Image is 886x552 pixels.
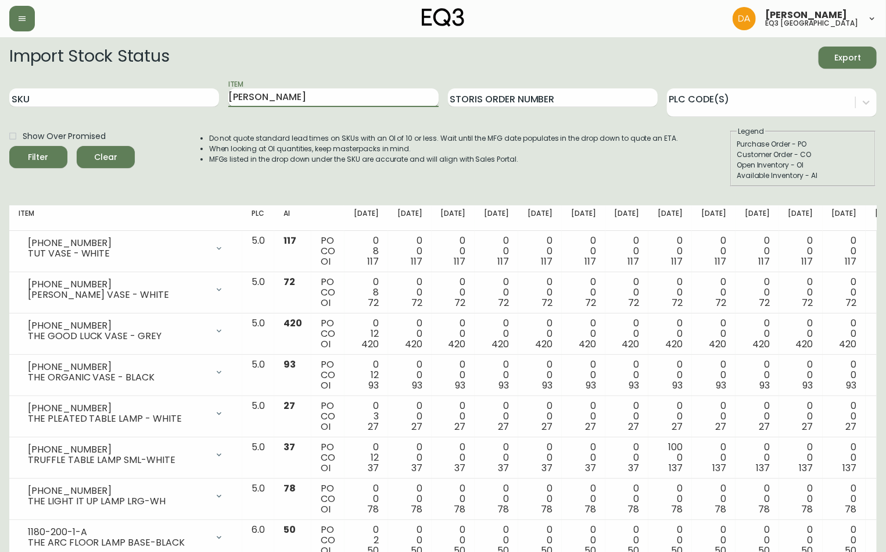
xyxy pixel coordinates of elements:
[242,314,274,355] td: 5.0
[284,440,295,454] span: 37
[615,483,640,515] div: 0 0
[484,236,509,267] div: 0 0
[658,401,683,432] div: 0 0
[422,8,465,27] img: logo
[759,420,770,433] span: 27
[492,337,509,351] span: 420
[86,150,125,165] span: Clear
[354,277,379,308] div: 0 8
[498,420,509,433] span: 27
[321,401,335,432] div: PO CO
[648,205,692,231] th: [DATE]
[368,420,379,433] span: 27
[484,359,509,391] div: 0 0
[284,482,296,495] span: 78
[528,236,553,267] div: 0 0
[788,401,813,432] div: 0 0
[605,205,649,231] th: [DATE]
[788,442,813,473] div: 0 0
[441,442,466,473] div: 0 0
[669,461,683,475] span: 137
[788,236,813,267] div: 0 0
[28,362,207,372] div: [PHONE_NUMBER]
[19,236,233,261] div: [PHONE_NUMBER]TUT VASE - WHITE
[802,503,813,516] span: 78
[411,503,422,516] span: 78
[832,277,857,308] div: 0 0
[765,20,858,27] h5: eq3 [GEOGRAPHIC_DATA]
[584,255,596,268] span: 117
[321,296,331,309] span: OI
[615,277,640,308] div: 0 0
[455,461,466,475] span: 37
[475,205,518,231] th: [DATE]
[788,277,813,308] div: 0 0
[411,420,422,433] span: 27
[441,401,466,432] div: 0 0
[629,296,640,309] span: 72
[745,401,770,432] div: 0 0
[242,479,274,520] td: 5.0
[671,503,683,516] span: 78
[28,444,207,455] div: [PHONE_NUMBER]
[28,248,207,259] div: TUT VASE - WHITE
[284,275,295,289] span: 72
[802,296,813,309] span: 72
[712,461,726,475] span: 137
[541,255,553,268] span: 117
[701,442,726,473] div: 0 0
[737,126,765,137] legend: Legend
[758,503,770,516] span: 78
[571,236,596,267] div: 0 0
[321,337,331,351] span: OI
[497,503,509,516] span: 78
[615,359,640,391] div: 0 0
[449,337,466,351] span: 420
[354,236,379,267] div: 0 8
[321,359,335,391] div: PO CO
[28,238,207,248] div: [PHONE_NUMBER]
[321,503,331,516] span: OI
[528,359,553,391] div: 0 0
[441,236,466,267] div: 0 0
[397,236,422,267] div: 0 0
[77,146,135,168] button: Clear
[629,379,640,392] span: 93
[242,205,274,231] th: PLC
[586,379,596,392] span: 93
[9,146,67,168] button: Filter
[274,205,311,231] th: AI
[832,442,857,473] div: 0 0
[628,503,640,516] span: 78
[692,205,736,231] th: [DATE]
[498,379,509,392] span: 93
[284,358,296,371] span: 93
[585,296,596,309] span: 72
[345,205,388,231] th: [DATE]
[284,316,302,330] span: 420
[9,205,242,231] th: Item
[658,442,683,473] div: 100 0
[484,483,509,515] div: 0 0
[733,7,756,30] img: dd1a7e8db21a0ac8adbf82b84ca05374
[701,359,726,391] div: 0 0
[571,359,596,391] div: 0 0
[715,420,726,433] span: 27
[671,255,683,268] span: 117
[321,255,331,268] span: OI
[745,483,770,515] div: 0 0
[28,372,207,383] div: THE ORGANIC VASE - BLACK
[839,337,856,351] span: 420
[28,527,207,537] div: 1180-200-1-A
[788,483,813,515] div: 0 0
[672,379,683,392] span: 93
[484,277,509,308] div: 0 0
[752,337,770,351] span: 420
[845,255,856,268] span: 117
[455,379,466,392] span: 93
[242,231,274,272] td: 5.0
[321,420,331,433] span: OI
[19,401,233,426] div: [PHONE_NUMBER]THE PLEATED TABLE LAMP - WHITE
[571,483,596,515] div: 0 0
[528,318,553,350] div: 0 0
